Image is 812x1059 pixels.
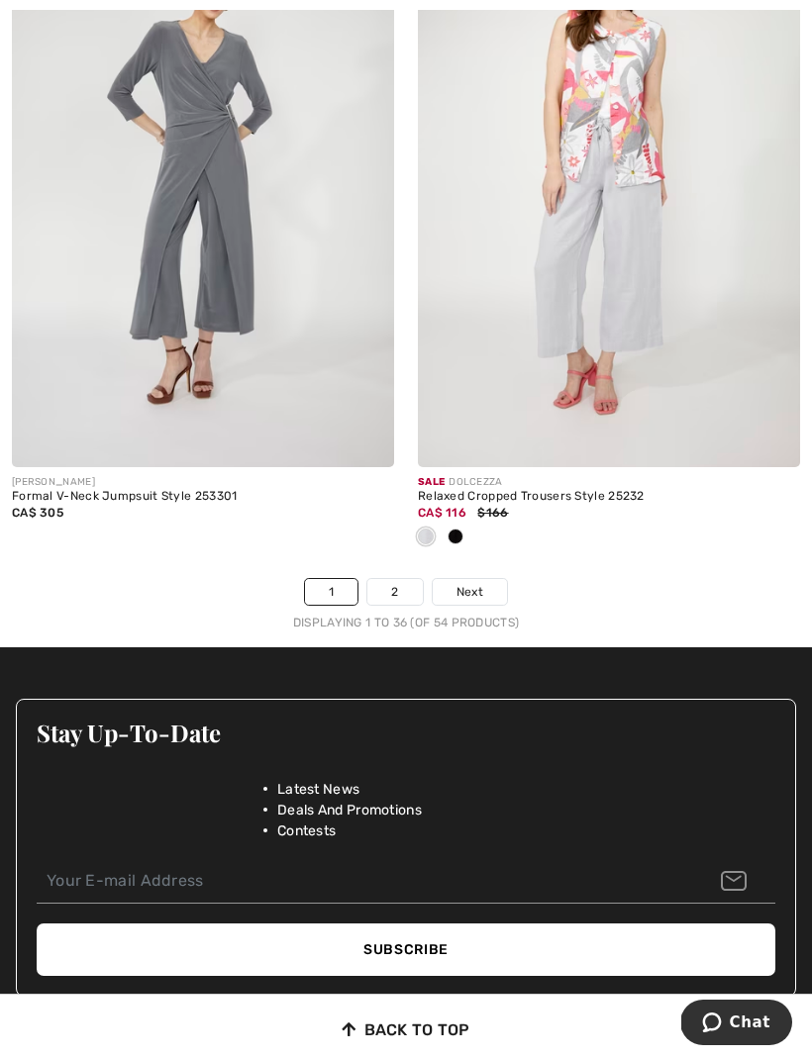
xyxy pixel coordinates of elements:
[37,859,775,904] input: Your E-mail Address
[277,820,336,841] span: Contests
[12,506,63,520] span: CA$ 305
[681,1000,792,1049] iframe: Opens a widget where you can chat to one of our agents
[37,720,775,745] h3: Stay Up-To-Date
[418,476,445,488] span: Sale
[433,579,507,605] a: Next
[12,490,394,504] div: Formal V-Neck Jumpsuit Style 253301
[367,579,422,605] a: 2
[418,506,466,520] span: CA$ 116
[277,800,422,820] span: Deals And Promotions
[477,506,508,520] span: $166
[277,779,359,800] span: Latest News
[418,490,800,504] div: Relaxed Cropped Trousers Style 25232
[305,579,357,605] a: 1
[12,475,394,490] div: [PERSON_NAME]
[457,583,483,601] span: Next
[418,475,800,490] div: DOLCEZZA
[37,923,775,976] button: Subscribe
[441,522,470,554] div: Black
[411,522,441,554] div: Silver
